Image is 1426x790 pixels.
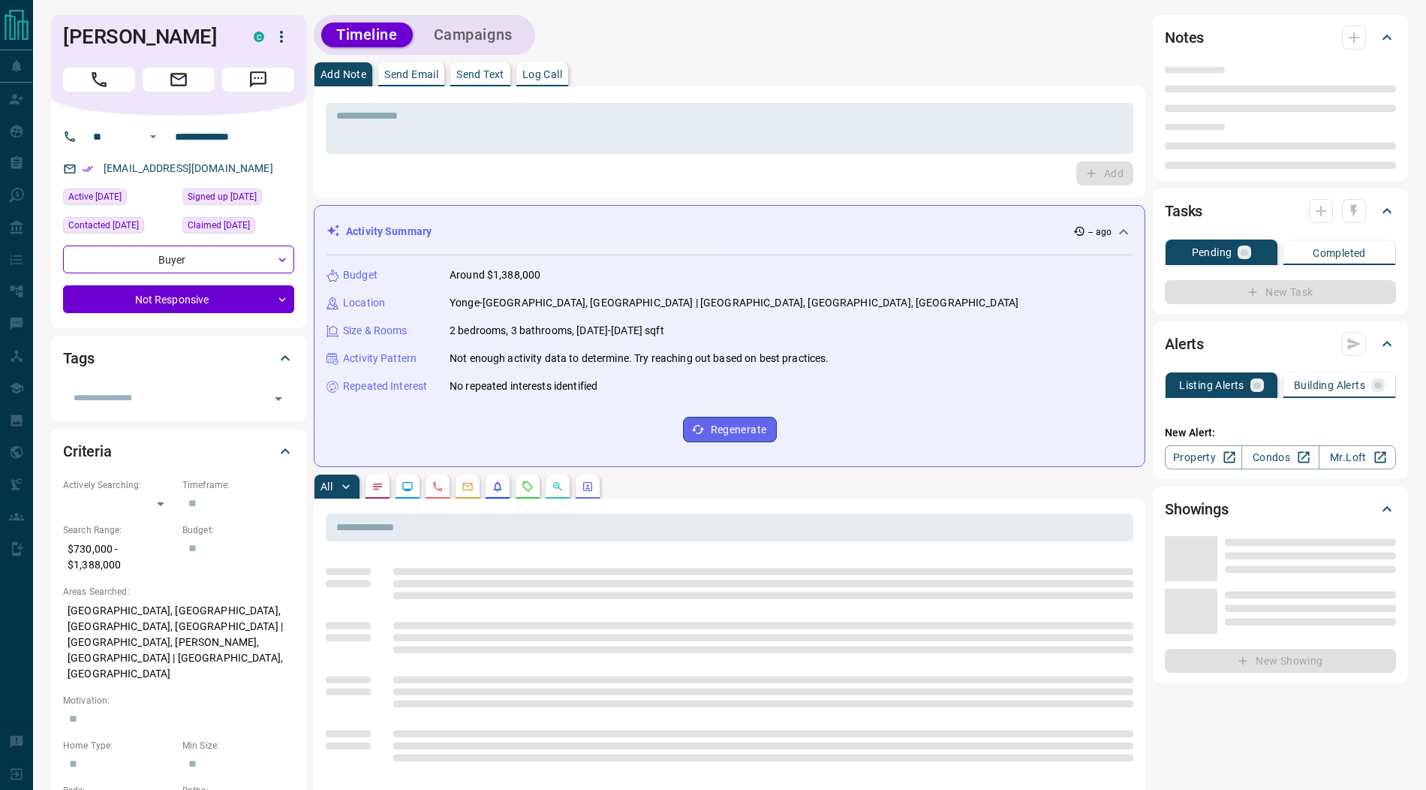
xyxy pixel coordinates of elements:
p: -- ago [1088,225,1112,239]
p: Size & Rooms [343,323,408,339]
span: Message [222,68,294,92]
p: Search Range: [63,523,175,537]
p: Home Type: [63,739,175,752]
p: Location [343,295,385,311]
svg: Emails [462,481,474,493]
div: Tue Sep 09 2025 [182,188,294,210]
span: Claimed [DATE] [188,218,250,233]
p: Budget [343,267,378,283]
p: Send Email [384,69,438,80]
p: Areas Searched: [63,585,294,599]
p: Building Alerts [1294,380,1365,390]
p: Activity Pattern [343,351,417,366]
div: Tasks [1165,193,1396,229]
p: All [320,481,332,492]
a: Property [1165,445,1242,469]
p: Not enough activity data to determine. Try reaching out based on best practices. [450,351,829,366]
h2: Tasks [1165,199,1202,223]
svg: Calls [432,481,444,493]
div: Wed Sep 10 2025 [63,217,175,238]
div: Wed Sep 10 2025 [63,188,175,210]
p: Pending [1192,247,1232,258]
p: Motivation: [63,694,294,707]
span: Email [143,68,215,92]
h2: Criteria [63,439,112,463]
p: Timeframe: [182,478,294,492]
a: Condos [1241,445,1319,469]
svg: Opportunities [552,481,564,493]
div: Wed Sep 10 2025 [182,217,294,238]
button: Open [268,388,289,409]
h1: [PERSON_NAME] [63,25,231,49]
div: Criteria [63,433,294,469]
p: Repeated Interest [343,378,427,394]
button: Campaigns [419,23,528,47]
div: Tags [63,340,294,376]
p: Actively Searching: [63,478,175,492]
span: Signed up [DATE] [188,189,257,204]
p: Completed [1313,248,1366,258]
div: Buyer [63,246,294,273]
svg: Notes [372,481,384,493]
h2: Alerts [1165,332,1204,356]
h2: Showings [1165,497,1229,521]
div: Notes [1165,20,1396,56]
h2: Notes [1165,26,1204,50]
p: No repeated interests identified [450,378,597,394]
p: Activity Summary [346,224,432,240]
p: New Alert: [1165,425,1396,441]
button: Regenerate [683,417,777,442]
div: Showings [1165,491,1396,527]
p: Budget: [182,523,294,537]
svg: Requests [522,481,534,493]
a: Mr.Loft [1319,445,1396,469]
p: Send Text [456,69,504,80]
p: $730,000 - $1,388,000 [63,537,175,577]
svg: Lead Browsing Activity [402,481,414,493]
span: Active [DATE] [68,189,122,204]
div: Not Responsive [63,285,294,313]
p: 2 bedrooms, 3 bathrooms, [DATE]-[DATE] sqft [450,323,664,339]
span: Contacted [DATE] [68,218,139,233]
p: Add Note [320,69,366,80]
span: Call [63,68,135,92]
svg: Agent Actions [582,481,594,493]
p: Yonge-[GEOGRAPHIC_DATA], [GEOGRAPHIC_DATA] | [GEOGRAPHIC_DATA], [GEOGRAPHIC_DATA], [GEOGRAPHIC_DATA] [450,295,1018,311]
p: Min Size: [182,739,294,752]
p: Listing Alerts [1179,380,1244,390]
button: Timeline [321,23,413,47]
svg: Listing Alerts [492,481,504,493]
div: Alerts [1165,326,1396,362]
div: condos.ca [254,32,264,42]
div: Activity Summary-- ago [326,218,1133,246]
h2: Tags [63,346,94,370]
p: [GEOGRAPHIC_DATA], [GEOGRAPHIC_DATA], [GEOGRAPHIC_DATA], [GEOGRAPHIC_DATA] | [GEOGRAPHIC_DATA], [... [63,599,294,686]
p: Log Call [522,69,562,80]
button: Open [144,128,162,146]
svg: Email Verified [83,164,93,174]
a: [EMAIL_ADDRESS][DOMAIN_NAME] [104,162,273,174]
p: Around $1,388,000 [450,267,540,283]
